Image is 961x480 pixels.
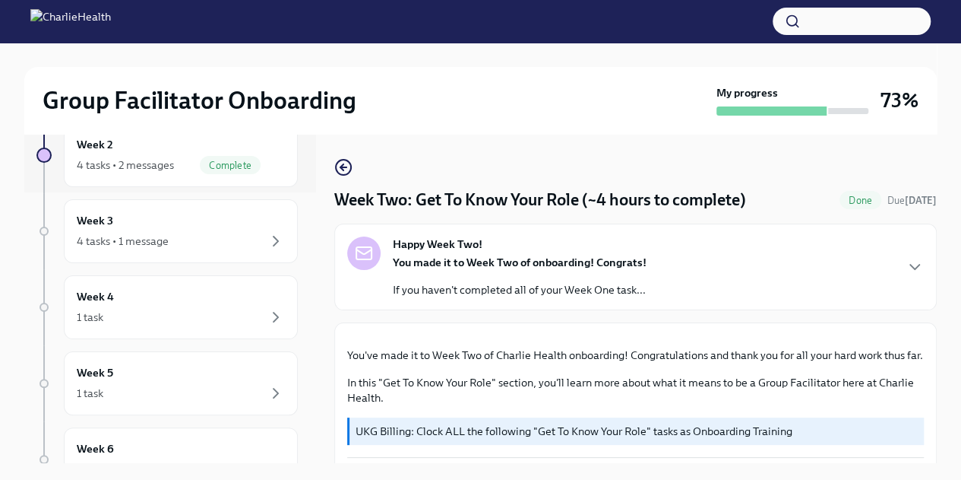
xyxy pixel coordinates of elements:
[77,212,113,229] h6: Week 3
[77,386,103,401] div: 1 task
[393,237,482,252] strong: Happy Week Two!
[334,189,746,211] h4: Week Two: Get To Know Your Role (~4 hours to complete)
[200,160,261,171] span: Complete
[36,275,298,339] a: Week 41 task
[36,199,298,263] a: Week 34 tasks • 1 message
[77,462,103,477] div: 1 task
[839,195,881,206] span: Done
[393,282,646,297] p: If you haven't completed all of your Week One task...
[77,157,174,173] div: 4 tasks • 2 messages
[77,440,114,457] h6: Week 6
[43,85,356,116] h2: Group Facilitator Onboarding
[77,234,169,249] div: 4 tasks • 1 message
[36,351,298,415] a: Week 51 task
[77,288,114,305] h6: Week 4
[77,136,113,153] h6: Week 2
[880,87,918,114] h3: 73%
[36,123,298,187] a: Week 24 tasks • 2 messagesComplete
[905,195,937,206] strong: [DATE]
[347,375,924,405] p: In this "Get To Know Your Role" section, you'll learn more about what it means to be a Group Faci...
[30,9,111,33] img: CharlieHealth
[77,310,103,325] div: 1 task
[393,256,646,269] strong: You made it to Week Two of onboarding! Congrats!
[77,364,113,381] h6: Week 5
[356,424,918,439] p: UKG Billing: Clock ALL the following "Get To Know Your Role" tasks as Onboarding Training
[716,85,778,100] strong: My progress
[347,348,924,363] p: You've made it to Week Two of Charlie Health onboarding! Congratulations and thank you for all yo...
[887,195,937,206] span: Due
